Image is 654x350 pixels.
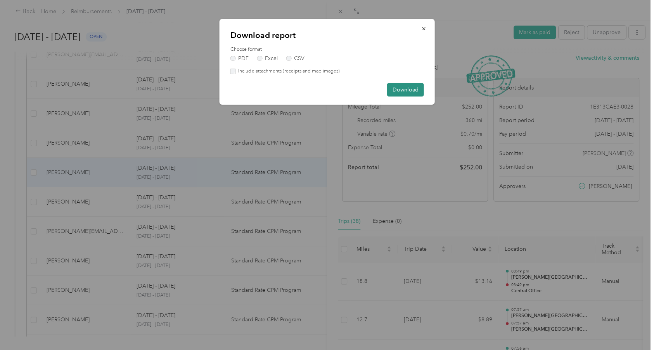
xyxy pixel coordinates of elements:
[387,83,424,97] button: Download
[230,46,424,53] label: Choose format
[611,307,654,350] iframe: Everlance-gr Chat Button Frame
[230,30,424,41] p: Download report
[230,56,249,61] label: PDF
[286,56,305,61] label: CSV
[257,56,278,61] label: Excel
[235,68,339,75] label: Include attachments (receipts and map images)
